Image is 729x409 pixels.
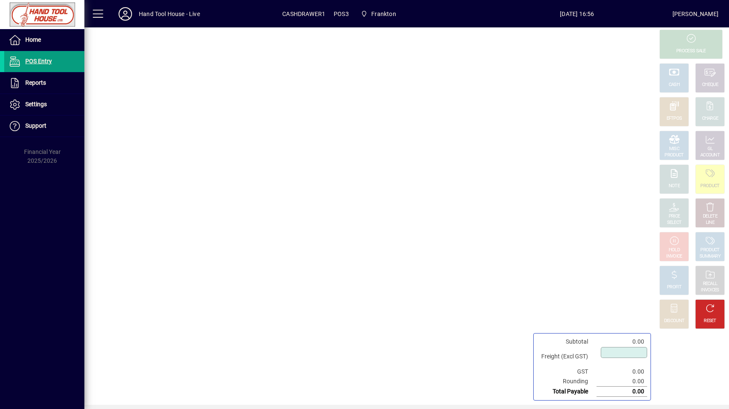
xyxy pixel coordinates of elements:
[669,183,680,189] div: NOTE
[664,152,683,159] div: PRODUCT
[537,377,597,387] td: Rounding
[700,152,720,159] div: ACCOUNT
[676,48,706,54] div: PROCESS SALE
[700,183,719,189] div: PRODUCT
[4,116,84,137] a: Support
[537,347,597,367] td: Freight (Excl GST)
[597,387,647,397] td: 0.00
[669,146,679,152] div: MISC
[666,253,682,260] div: INVOICE
[482,7,672,21] span: [DATE] 16:56
[667,116,682,122] div: EFTPOS
[672,7,718,21] div: [PERSON_NAME]
[25,58,52,65] span: POS Entry
[597,367,647,377] td: 0.00
[4,73,84,94] a: Reports
[537,367,597,377] td: GST
[664,318,684,324] div: DISCOUNT
[703,281,718,287] div: RECALL
[139,7,200,21] div: Hand Tool House - Live
[706,220,714,226] div: LINE
[707,146,713,152] div: GL
[702,82,718,88] div: CHEQUE
[597,377,647,387] td: 0.00
[703,213,717,220] div: DELETE
[537,337,597,347] td: Subtotal
[357,6,400,22] span: Frankton
[112,6,139,22] button: Profile
[702,116,718,122] div: CHARGE
[699,253,721,260] div: SUMMARY
[25,79,46,86] span: Reports
[25,101,47,108] span: Settings
[669,213,680,220] div: PRICE
[537,387,597,397] td: Total Payable
[4,94,84,115] a: Settings
[669,247,680,253] div: HOLD
[25,122,46,129] span: Support
[701,287,719,293] div: INVOICES
[334,7,349,21] span: POS3
[597,337,647,347] td: 0.00
[282,7,325,21] span: CASHDRAWER1
[669,82,680,88] div: CASH
[667,220,682,226] div: SELECT
[371,7,396,21] span: Frankton
[704,318,716,324] div: RESET
[25,36,41,43] span: Home
[4,30,84,51] a: Home
[700,247,719,253] div: PRODUCT
[667,284,681,291] div: PROFIT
